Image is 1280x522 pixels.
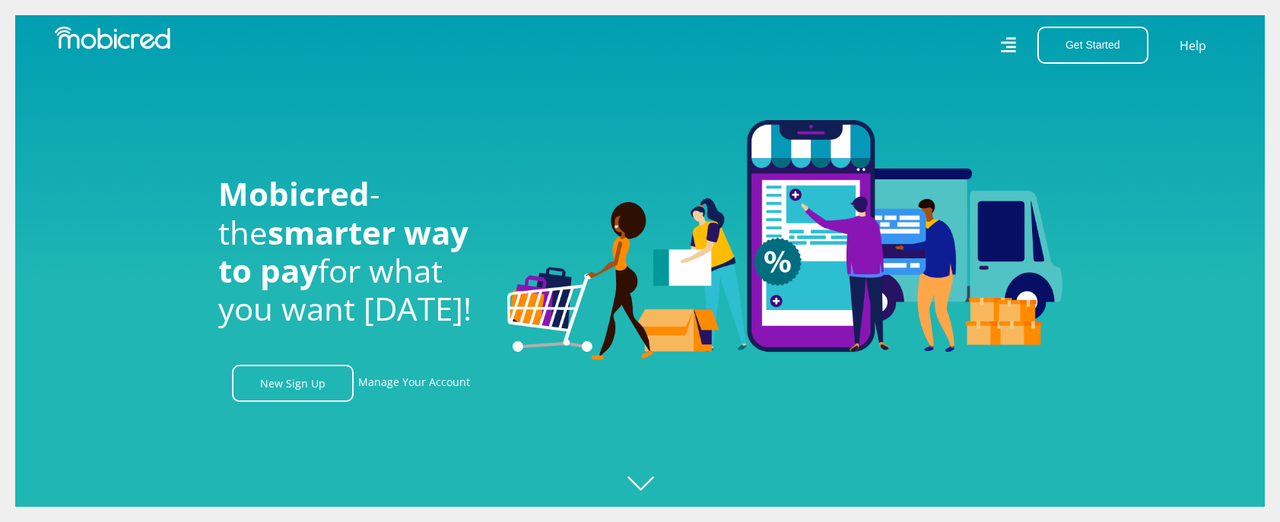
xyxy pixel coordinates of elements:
[55,27,170,49] img: Mobicred
[358,365,470,402] a: Manage Your Account
[1179,36,1207,55] a: Help
[1037,27,1148,64] button: Get Started
[218,210,468,292] span: smarter way to pay
[218,172,370,215] span: Mobicred
[218,175,484,328] h1: - the for what you want [DATE]!
[232,365,354,402] a: New Sign Up
[507,120,1062,360] img: Welcome to Mobicred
